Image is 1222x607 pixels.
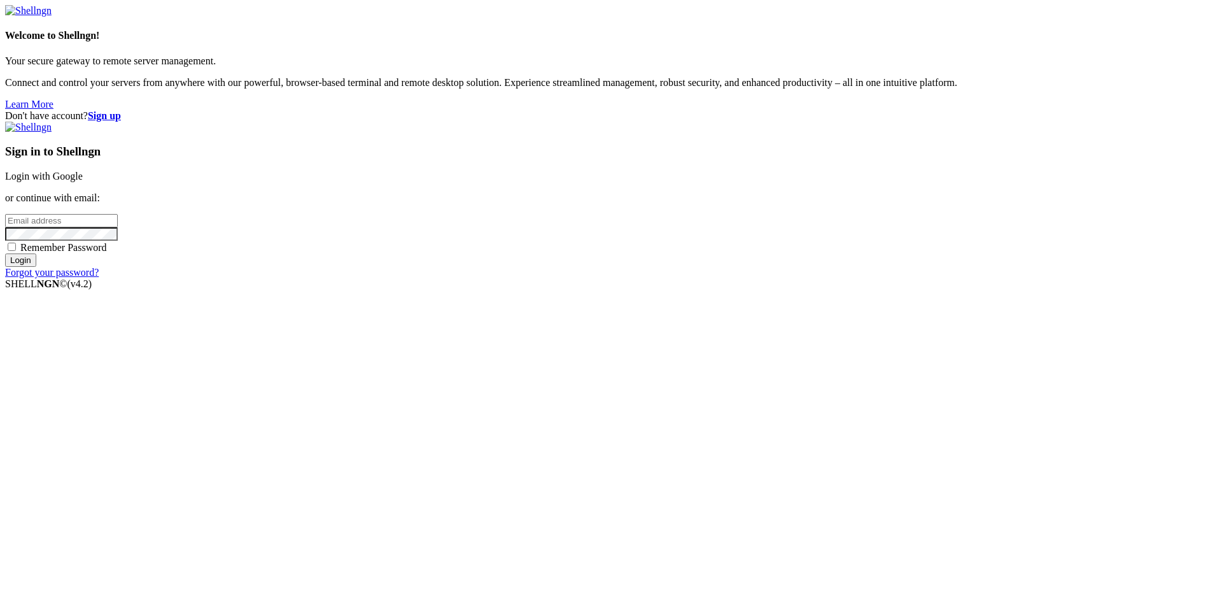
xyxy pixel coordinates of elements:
[67,278,92,289] span: 4.2.0
[88,110,121,121] a: Sign up
[5,99,53,110] a: Learn More
[37,278,60,289] b: NGN
[5,110,1217,122] div: Don't have account?
[5,192,1217,204] p: or continue with email:
[5,214,118,227] input: Email address
[5,77,1217,89] p: Connect and control your servers from anywhere with our powerful, browser-based terminal and remo...
[5,5,52,17] img: Shellngn
[5,30,1217,41] h4: Welcome to Shellngn!
[5,267,99,278] a: Forgot your password?
[5,278,92,289] span: SHELL ©
[8,243,16,251] input: Remember Password
[20,242,107,253] span: Remember Password
[5,254,36,267] input: Login
[5,171,83,182] a: Login with Google
[5,145,1217,159] h3: Sign in to Shellngn
[5,55,1217,67] p: Your secure gateway to remote server management.
[5,122,52,133] img: Shellngn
